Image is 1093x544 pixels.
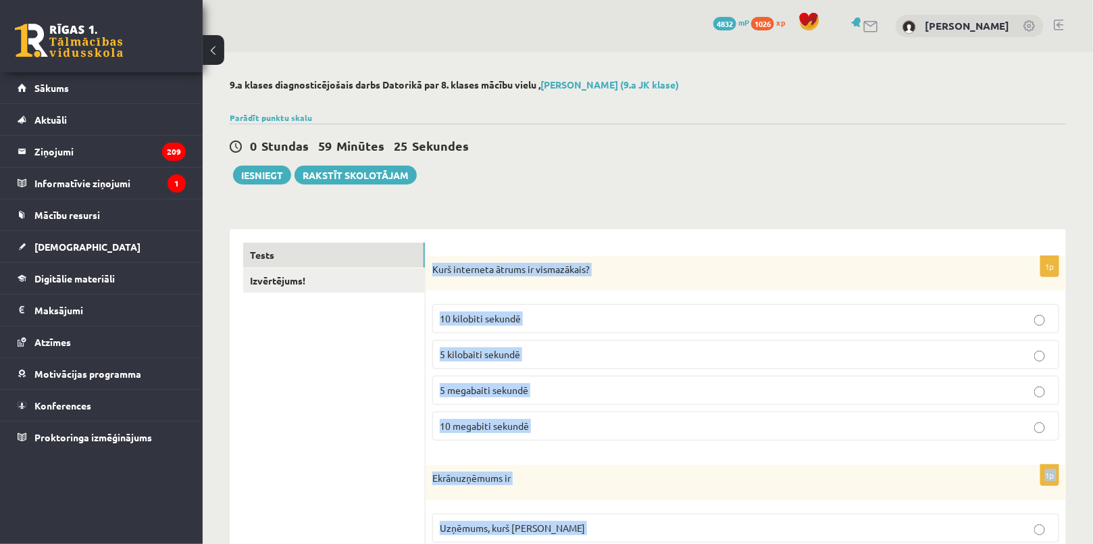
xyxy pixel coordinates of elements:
span: Atzīmes [34,336,71,348]
legend: Maksājumi [34,295,186,326]
p: Kurš interneta ātrums ir vismazākais? [432,263,992,276]
span: Sekundes [412,138,469,153]
span: 10 megabiti sekundē [440,420,529,432]
a: Ziņojumi209 [18,136,186,167]
i: 209 [162,143,186,161]
legend: Informatīvie ziņojumi [34,168,186,199]
span: mP [738,17,749,28]
input: 5 kilobaiti sekundē [1034,351,1045,362]
p: Ekrānuzņēmums ir [432,472,992,485]
button: Iesniegt [233,166,291,184]
span: Konferences [34,399,91,412]
p: 1p [1040,255,1059,277]
a: Informatīvie ziņojumi1 [18,168,186,199]
a: Tests [243,243,425,268]
a: Rakstīt skolotājam [295,166,417,184]
h2: 9.a klases diagnosticējošais darbs Datorikā par 8. klases mācību vielu , [230,79,1066,91]
input: 10 megabiti sekundē [1034,422,1045,433]
span: Stundas [261,138,309,153]
span: [DEMOGRAPHIC_DATA] [34,241,141,253]
span: xp [776,17,785,28]
a: [PERSON_NAME] [925,19,1009,32]
a: Proktoringa izmēģinājums [18,422,186,453]
span: 0 [250,138,257,153]
a: [DEMOGRAPHIC_DATA] [18,231,186,262]
span: 25 [394,138,407,153]
span: 1026 [751,17,774,30]
span: Mācību resursi [34,209,100,221]
a: Digitālie materiāli [18,263,186,294]
a: Izvērtējums! [243,268,425,293]
span: 5 megabaiti sekundē [440,384,528,396]
span: Uzņēmums, kurš [PERSON_NAME] [440,522,585,534]
span: Minūtes [336,138,384,153]
img: Šarlote Eva Eihmane [903,20,916,34]
legend: Ziņojumi [34,136,186,167]
a: Parādīt punktu skalu [230,112,312,123]
i: 1 [168,174,186,193]
a: Maksājumi [18,295,186,326]
a: Konferences [18,390,186,421]
input: 10 kilobiti sekundē [1034,315,1045,326]
span: 5 kilobaiti sekundē [440,348,520,360]
span: Motivācijas programma [34,368,141,380]
a: Motivācijas programma [18,358,186,389]
span: 10 kilobiti sekundē [440,312,521,324]
a: [PERSON_NAME] (9.a JK klase) [540,78,679,91]
a: 1026 xp [751,17,792,28]
span: 59 [318,138,332,153]
span: Aktuāli [34,114,67,126]
input: 5 megabaiti sekundē [1034,387,1045,397]
span: Proktoringa izmēģinājums [34,431,152,443]
span: 4832 [713,17,736,30]
p: 1p [1040,464,1059,486]
a: 4832 mP [713,17,749,28]
a: Mācību resursi [18,199,186,230]
input: Uzņēmums, kurš [PERSON_NAME] [1034,524,1045,535]
a: Atzīmes [18,326,186,357]
span: Sākums [34,82,69,94]
span: Digitālie materiāli [34,272,115,285]
a: Sākums [18,72,186,103]
a: Aktuāli [18,104,186,135]
a: Rīgas 1. Tālmācības vidusskola [15,24,123,57]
